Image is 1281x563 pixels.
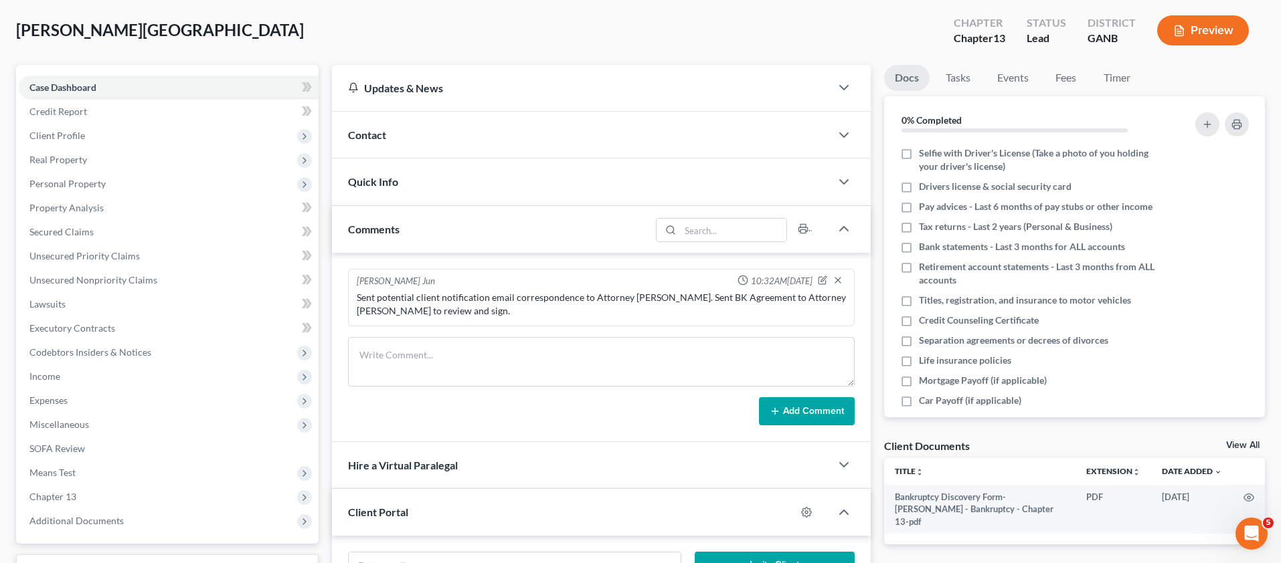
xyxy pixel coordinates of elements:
a: Extensionunfold_more [1086,466,1140,476]
a: Events [987,65,1039,91]
span: Chapter 13 [29,491,76,502]
span: Separation agreements or decrees of divorces [919,334,1108,347]
span: Income [29,370,60,382]
span: Lawsuits [29,298,66,310]
span: Executory Contracts [29,322,115,334]
div: Updates & News [348,81,815,95]
a: Secured Claims [19,220,319,244]
div: Chapter [954,15,1005,31]
a: Docs [884,65,930,91]
a: Lawsuits [19,292,319,316]
span: Drivers license & social security card [919,180,1072,193]
div: Sent potential client notification email correspondence to Attorney [PERSON_NAME]. Sent BK Agreem... [357,291,846,318]
span: Miscellaneous [29,419,89,430]
span: Case Dashboard [29,82,96,93]
span: Client Profile [29,130,85,141]
span: Codebtors Insiders & Notices [29,346,151,358]
input: Search... [680,219,786,241]
span: Comments [348,223,400,235]
i: unfold_more [1132,468,1140,476]
div: GANB [1088,31,1136,46]
a: Case Dashboard [19,76,319,100]
span: Car Payoff (if applicable) [919,394,1021,407]
span: Real Property [29,154,87,165]
a: Property Analysis [19,196,319,220]
span: Tax returns - Last 2 years (Personal & Business) [919,220,1112,233]
span: Client Portal [348,505,408,518]
button: Add Comment [759,397,855,425]
span: 10:32AM[DATE] [751,275,813,288]
span: Hire a Virtual Paralegal [348,459,458,471]
td: PDF [1076,485,1151,534]
i: unfold_more [916,468,924,476]
a: Credit Report [19,100,319,124]
div: [PERSON_NAME] Jun [357,275,435,288]
td: [DATE] [1151,485,1233,534]
a: View All [1226,441,1260,450]
span: Life insurance policies [919,354,1011,367]
span: Mortgage Payoff (if applicable) [919,374,1047,387]
span: [PERSON_NAME][GEOGRAPHIC_DATA] [16,20,304,39]
div: Status [1027,15,1066,31]
span: Additional Documents [29,515,124,526]
div: Lead [1027,31,1066,46]
a: Tasks [935,65,981,91]
a: Executory Contracts [19,316,319,340]
div: District [1088,15,1136,31]
i: expand_more [1214,468,1222,476]
span: Personal Property [29,178,106,189]
span: Expenses [29,395,68,406]
div: Client Documents [884,439,970,453]
span: Bank statements - Last 3 months for ALL accounts [919,240,1125,253]
span: Unsecured Nonpriority Claims [29,274,157,286]
span: SOFA Review [29,443,85,454]
span: Titles, registration, and insurance to motor vehicles [919,294,1131,307]
a: Fees [1045,65,1088,91]
span: Unsecured Priority Claims [29,250,140,261]
a: Titleunfold_more [895,466,924,476]
span: Property Analysis [29,202,104,213]
span: Credit Counseling Certificate [919,314,1039,327]
button: Preview [1157,15,1249,45]
span: Pay advices - Last 6 months of pay stubs or other income [919,200,1152,213]
span: Means Test [29,467,76,478]
span: 13 [993,31,1005,44]
span: 5 [1263,518,1274,528]
span: Selfie with Driver's License (Take a photo of you holding your driver's license) [919,146,1159,173]
a: Unsecured Priority Claims [19,244,319,268]
strong: 0% Completed [902,114,962,126]
a: Date Added expand_more [1162,466,1222,476]
span: Contact [348,128,386,141]
a: SOFA Review [19,437,319,461]
span: Retirement account statements - Last 3 months from ALL accounts [919,260,1159,287]
span: Quick Info [348,175,398,188]
a: Timer [1093,65,1141,91]
iframe: Intercom live chat [1235,518,1268,550]
div: Chapter [954,31,1005,46]
span: Credit Report [29,106,87,117]
span: Secured Claims [29,226,94,237]
a: Unsecured Nonpriority Claims [19,268,319,292]
td: Bankruptcy Discovery Form-[PERSON_NAME] - Bankruptcy - Chapter 13-pdf [884,485,1076,534]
